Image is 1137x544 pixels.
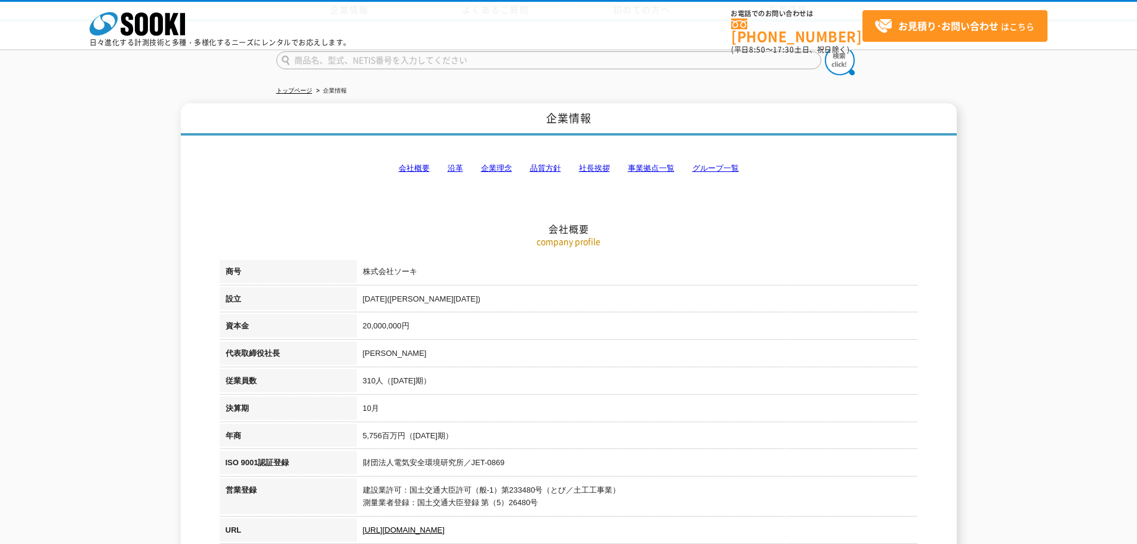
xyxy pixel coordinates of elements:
strong: お見積り･お問い合わせ [898,19,999,33]
a: 沿革 [448,164,463,173]
a: お見積り･お問い合わせはこちら [862,10,1047,42]
input: 商品名、型式、NETIS番号を入力してください [276,51,821,69]
a: グループ一覧 [692,164,739,173]
th: 従業員数 [220,369,357,397]
td: [DATE]([PERSON_NAME][DATE]) [357,287,918,315]
td: 5,756百万円（[DATE]期） [357,424,918,451]
span: はこちら [874,17,1034,35]
th: 決算期 [220,397,357,424]
p: 日々進化する計測技術と多種・多様化するニーズにレンタルでお応えします。 [90,39,351,46]
td: 310人（[DATE]期） [357,369,918,397]
li: 企業情報 [314,85,347,97]
a: [PHONE_NUMBER] [731,19,862,43]
th: 代表取締役社長 [220,342,357,369]
span: お電話でのお問い合わせは [731,10,862,17]
img: btn_search.png [825,45,855,75]
h2: 会社概要 [220,103,918,235]
th: ISO 9001認証登録 [220,451,357,478]
th: 商号 [220,260,357,287]
a: 社長挨拶 [579,164,610,173]
a: 企業理念 [481,164,512,173]
p: company profile [220,235,918,248]
td: 10月 [357,397,918,424]
span: 17:30 [773,44,794,55]
th: 資本金 [220,314,357,342]
a: 事業拠点一覧 [628,164,674,173]
td: [PERSON_NAME] [357,342,918,369]
a: 品質方針 [530,164,561,173]
a: トップページ [276,87,312,94]
a: 会社概要 [399,164,430,173]
td: 20,000,000円 [357,314,918,342]
th: 年商 [220,424,357,451]
td: 財団法人電気安全環境研究所／JET-0869 [357,451,918,478]
th: 設立 [220,287,357,315]
span: 8:50 [749,44,766,55]
td: 株式会社ソーキ [357,260,918,287]
h1: 企業情報 [181,103,957,136]
td: 建設業許可：国土交通大臣許可（般-1）第233480号（とび／土工工事業） 測量業者登録：国土交通大臣登録 第（5）26480号 [357,478,918,518]
th: 営業登録 [220,478,357,518]
span: (平日 ～ 土日、祝日除く) [731,44,849,55]
a: [URL][DOMAIN_NAME] [363,525,445,534]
